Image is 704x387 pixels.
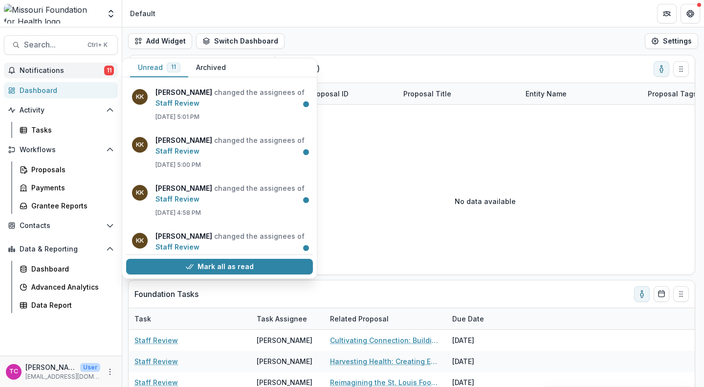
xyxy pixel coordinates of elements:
[134,335,178,345] a: Staff Review
[520,89,572,99] div: Entity Name
[275,83,397,104] div: Internal Proposal ID
[31,125,110,135] div: Tasks
[155,87,307,109] p: changed the assignees of
[634,286,650,302] button: toggle-assigned-to-me
[446,314,490,324] div: Due Date
[16,198,118,214] a: Grantee Reports
[16,279,118,295] a: Advanced Analytics
[129,314,157,324] div: Task
[16,122,118,138] a: Tasks
[16,297,118,313] a: Data Report
[330,335,440,345] a: Cultivating Connection: Building a Human-Scale Food System
[20,222,102,230] span: Contacts
[104,4,118,23] button: Open entity switcher
[251,308,324,329] div: Task Assignee
[31,264,110,274] div: Dashboard
[16,161,118,178] a: Proposals
[397,83,520,104] div: Proposal Title
[4,218,118,233] button: Open Contacts
[330,356,440,366] a: Harvesting Health: Creating Equitable Local Food Systems Across Rural [GEOGRAPHIC_DATA][US_STATE]
[324,314,395,324] div: Related Proposal
[24,40,82,49] span: Search...
[155,147,199,155] a: Staff Review
[134,57,199,81] p: Temelio proposals
[196,33,285,49] button: Switch Dashboard
[128,33,192,49] button: Add Widget
[257,335,312,345] div: [PERSON_NAME]
[31,282,110,292] div: Advanced Analytics
[86,40,110,50] div: Ctrl + K
[171,64,176,70] span: 11
[446,330,520,351] div: [DATE]
[4,63,118,78] button: Notifications11
[657,4,677,23] button: Partners
[446,308,520,329] div: Due Date
[397,89,457,99] div: Proposal Title
[134,356,178,366] a: Staff Review
[520,83,642,104] div: Entity Name
[16,180,118,196] a: Payments
[654,61,669,77] button: toggle-assigned-to-me
[104,66,114,75] span: 11
[681,4,700,23] button: Get Help
[9,368,18,375] div: Tori Cope
[188,58,234,77] button: Archived
[20,85,110,95] div: Dashboard
[673,286,689,302] button: Drag
[16,261,118,277] a: Dashboard
[126,6,159,21] nav: breadcrumb
[155,231,307,252] p: changed the assignees of
[4,4,100,23] img: Missouri Foundation for Health logo
[645,33,698,49] button: Settings
[4,102,118,118] button: Open Activity
[251,314,313,324] div: Task Assignee
[4,241,118,257] button: Open Data & Reporting
[673,61,689,77] button: Drag
[31,164,110,175] div: Proposals
[20,106,102,114] span: Activity
[4,82,118,98] a: Dashboard
[126,259,313,274] button: Mark all as read
[155,135,307,157] p: changed the assignees of
[20,67,104,75] span: Notifications
[446,351,520,372] div: [DATE]
[130,8,155,19] div: Default
[80,363,100,372] p: User
[324,308,446,329] div: Related Proposal
[642,89,703,99] div: Proposal Tags
[4,35,118,55] button: Search...
[20,146,102,154] span: Workflows
[129,308,251,329] div: Task
[155,195,199,203] a: Staff Review
[155,243,199,251] a: Staff Review
[155,99,199,107] a: Staff Review
[104,366,116,378] button: More
[25,362,76,372] p: [PERSON_NAME]
[31,182,110,193] div: Payments
[4,142,118,158] button: Open Workflows
[31,300,110,310] div: Data Report
[654,286,669,302] button: Calendar
[455,196,516,206] p: No data available
[20,245,102,253] span: Data & Reporting
[134,288,198,300] p: Foundation Tasks
[31,201,110,211] div: Grantee Reports
[130,58,188,77] button: Unread
[257,356,312,366] div: [PERSON_NAME]
[291,63,364,75] p: Draft ( 0 )
[155,183,307,205] p: changed the assignees of
[25,372,100,381] p: [EMAIL_ADDRESS][DOMAIN_NAME]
